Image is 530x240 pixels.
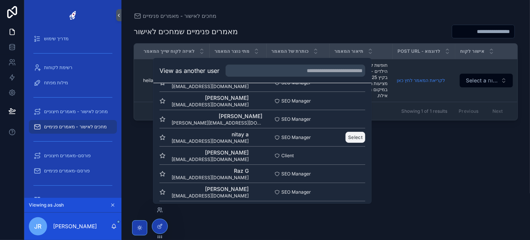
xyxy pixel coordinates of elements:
[44,153,91,159] span: פורסם-מאמרים חיצוניים
[44,36,69,42] span: מדריך שימוש
[29,32,117,46] a: מדריך שימוש
[172,203,249,211] span: Idan More
[172,101,249,107] span: [EMAIL_ADDRESS][DOMAIN_NAME]
[401,108,447,114] span: Showing 1 of 1 results
[29,76,117,90] a: מילות מפתח
[281,116,311,122] span: SEO Manager
[459,73,513,88] a: Select Button
[134,12,216,20] a: מחכים לאישור - מאמרים פנימיים
[44,124,107,130] span: מחכים לאישור - מאמרים פנימיים
[144,48,195,54] span: לאיזה לקוח שייך המאמר
[29,193,117,207] a: קטלוג אתרים חיצוניים
[44,80,68,86] span: מילות מפתח
[281,79,311,85] span: SEO Manager
[29,105,117,118] a: מחכים לאישור - מאמרים חיצוניים
[29,120,117,134] a: מחכים לאישור - מאמרים פנימיים
[44,168,90,174] span: פורסם-מאמרים פנימיים
[172,130,249,138] span: nitay a
[334,48,363,54] span: תיאור המאמר
[143,77,155,84] span: heilat
[44,197,86,203] span: קטלוג אתרים חיצוניים
[66,9,80,21] img: App logo
[345,132,365,143] button: Select
[29,61,117,74] a: רשימת לקוחות
[53,223,97,230] p: [PERSON_NAME]
[281,134,311,140] span: SEO Manager
[466,77,498,84] span: Select a אישור לקוח
[172,156,249,162] span: [EMAIL_ADDRESS][DOMAIN_NAME]
[281,98,311,104] span: SEO Manager
[159,66,219,75] h2: View as another user
[35,222,42,231] span: JR
[44,109,108,115] span: מחכים לאישור - מאמרים חיצוניים
[460,74,513,87] button: Select Button
[172,112,262,120] span: [PERSON_NAME]
[281,152,294,158] span: Client
[172,185,249,193] span: [PERSON_NAME]
[271,48,309,54] span: כותרת של המאמר
[172,193,249,199] span: [EMAIL_ADDRESS][DOMAIN_NAME]
[397,48,440,54] span: Post url - לדוגמא
[460,48,484,54] span: אישור לקוח
[397,77,450,84] a: לקריאת המאמר לחץ כאן
[29,149,117,163] a: פורסם-מאמרים חיצוניים
[172,148,249,156] span: [PERSON_NAME]
[397,77,445,83] a: לקריאת המאמר לחץ כאן
[29,202,64,208] span: Viewing as Josh
[172,138,249,144] span: [EMAIL_ADDRESS][DOMAIN_NAME]
[143,12,216,20] span: מחכים לאישור - מאמרים פנימיים
[172,174,249,180] span: [EMAIL_ADDRESS][DOMAIN_NAME]
[172,83,249,89] span: [EMAIL_ADDRESS][DOMAIN_NAME]
[172,120,262,126] span: [PERSON_NAME][EMAIL_ADDRESS][DOMAIN_NAME]
[172,167,249,174] span: Raz G
[281,171,311,177] span: SEO Manager
[143,77,205,84] a: heilat
[215,48,250,54] span: מתי נוצר המאמר
[134,26,238,37] h1: מאמרים פנימיים שמחכים לאישור
[44,65,73,71] span: רשימת לקוחות
[24,30,121,198] div: scrollable content
[29,164,117,178] a: פורסם-מאמרים פנימיים
[172,94,249,101] span: [PERSON_NAME]
[281,189,311,195] span: SEO Manager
